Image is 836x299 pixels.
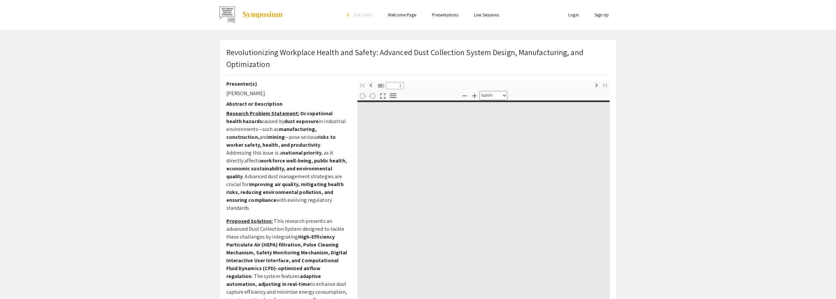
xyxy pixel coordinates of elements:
a: Live Sessions [474,12,499,18]
span: . The system features [252,273,300,280]
strong: Occupational health hazards [226,110,333,125]
strong: national priority [282,149,322,156]
strong: improving air quality, mitigating health risks, reducing environmental pollution, and ensuring co... [226,181,344,203]
h2: Presenter(s) [226,81,348,87]
span: . Advanced dust management strategies are crucial for [226,173,342,188]
span: This research presents an advanced Dust Collection System designed to tackle these challenges by ... [226,218,345,240]
input: Page [386,82,404,89]
button: Tools [388,91,399,100]
u: Proposed Solution [226,218,272,224]
a: Login [568,12,579,18]
a: Presentations [432,12,458,18]
img: UTC Spring Research and Arts Conference 2025 [219,7,236,23]
button: Rotate Clockwise [357,91,368,100]
span: caused by [262,118,284,125]
a: Sign Up [595,12,609,18]
button: Zoom Out [459,91,470,100]
span: with evolving regulatory standards. [226,197,332,211]
img: Symposium by ForagerOne [242,11,283,19]
strong: workforce well-being, public health, economic sustainability, and environmental quality [226,157,347,180]
div: arrow_back_ios [347,13,351,17]
strong: mining [268,134,285,140]
span: and [260,134,268,140]
h2: Abstract or Description [226,101,348,107]
button: Toggle Sidebar [375,81,387,90]
p: Revolutionizing Workplace Health and Safety: Advanced Dust Collection System Design, Manufacturin... [226,46,610,70]
button: Zoom In [469,91,480,100]
button: Next Page [591,80,602,90]
iframe: Chat [808,269,831,294]
span: Exit Event [354,12,372,18]
button: Switch to Presentation Mode [377,91,389,100]
a: Welcome Page [388,12,416,18]
button: Rotate Counterclockwise [367,91,378,100]
p: [PERSON_NAME] [226,90,348,97]
u: Research Problem Statement: [226,110,300,117]
a: UTC Spring Research and Arts Conference 2025 [219,7,283,23]
u: : [271,218,273,224]
strong: dust exposure [284,118,319,125]
button: Previous Page [365,80,376,90]
button: Last page [599,80,610,90]
span: —pose serious [285,134,317,140]
button: First page [357,80,368,90]
select: Zoom [480,91,508,100]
